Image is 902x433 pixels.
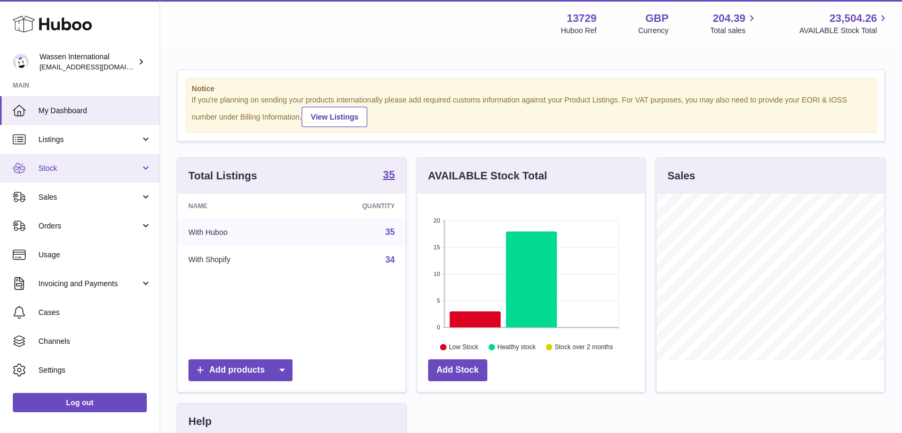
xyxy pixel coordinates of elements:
[449,343,479,351] text: Low Stock
[428,359,487,381] a: Add Stock
[433,271,440,277] text: 10
[428,169,547,183] h3: AVAILABLE Stock Total
[385,255,395,264] a: 34
[178,246,300,274] td: With Shopify
[38,365,152,375] span: Settings
[178,194,300,218] th: Name
[13,54,29,70] img: internationalsupplychain@wassen.com
[437,297,440,304] text: 5
[188,414,211,429] h3: Help
[39,62,157,71] span: [EMAIL_ADDRESS][DOMAIN_NAME]
[433,244,440,250] text: 15
[302,107,367,127] a: View Listings
[38,163,140,174] span: Stock
[829,11,877,26] span: 23,504.26
[799,26,889,36] span: AVAILABLE Stock Total
[561,26,597,36] div: Huboo Ref
[39,52,136,72] div: Wassen International
[437,324,440,330] text: 0
[188,359,292,381] a: Add products
[710,26,757,36] span: Total sales
[38,106,152,116] span: My Dashboard
[385,227,395,237] a: 35
[188,169,257,183] h3: Total Listings
[38,279,140,289] span: Invoicing and Payments
[567,11,597,26] strong: 13729
[713,11,745,26] span: 204.39
[638,26,669,36] div: Currency
[38,336,152,347] span: Channels
[555,343,613,351] text: Stock over 2 months
[645,11,668,26] strong: GBP
[433,217,440,224] text: 20
[383,169,394,182] a: 35
[300,194,406,218] th: Quantity
[38,221,140,231] span: Orders
[497,343,536,351] text: Healthy stock
[710,11,757,36] a: 204.39 Total sales
[667,169,695,183] h3: Sales
[38,135,140,145] span: Listings
[192,84,871,94] strong: Notice
[38,308,152,318] span: Cases
[38,192,140,202] span: Sales
[178,218,300,246] td: With Huboo
[383,169,394,180] strong: 35
[192,95,871,127] div: If you're planning on sending your products internationally please add required customs informati...
[799,11,889,36] a: 23,504.26 AVAILABLE Stock Total
[13,393,147,412] a: Log out
[38,250,152,260] span: Usage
